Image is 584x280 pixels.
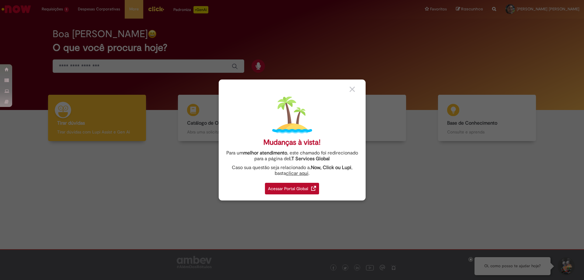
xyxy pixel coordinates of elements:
img: close_button_grey.png [349,87,355,92]
strong: melhor atendimento [243,150,287,156]
div: Caso sua questão seja relacionado a , basta . [223,165,361,176]
div: Acessar Portal Global [265,183,319,194]
div: Mudanças à vista! [263,138,321,147]
img: redirect_link.png [311,186,316,191]
a: Acessar Portal Global [265,179,319,194]
a: I.T Services Global [289,152,330,162]
img: island.png [272,95,312,135]
strong: .Now, Click ou Lupi [310,165,351,171]
div: Para um , este chamado foi redirecionado para a página de [223,150,361,162]
a: clicar aqui [286,167,308,176]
